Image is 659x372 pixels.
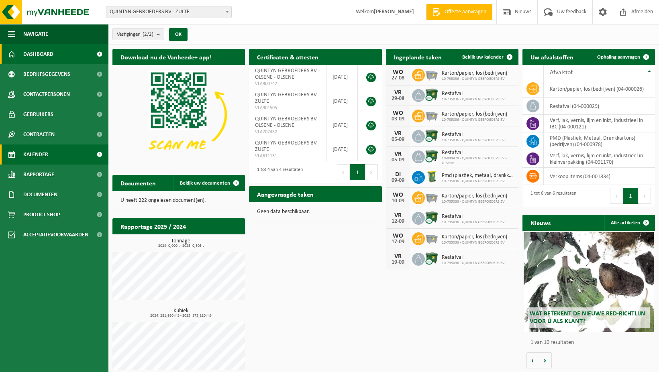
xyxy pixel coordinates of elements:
[112,218,194,234] h2: Rapportage 2025 / 2024
[443,8,488,16] span: Offerte aanvragen
[442,150,514,156] span: Restafval
[522,215,559,230] h2: Nieuws
[23,84,70,104] span: Contactpersonen
[23,185,57,205] span: Documenten
[112,65,245,165] img: Download de VHEPlus App
[374,9,414,15] strong: [PERSON_NAME]
[442,234,507,240] span: Karton/papier, los (bedrijven)
[462,55,504,60] span: Bekijk uw kalender
[456,49,518,65] a: Bekijk uw kalender
[23,44,53,64] span: Dashboard
[253,163,303,181] div: 1 tot 4 van 4 resultaten
[112,49,220,65] h2: Download nu de Vanheede+ app!
[390,151,406,157] div: VR
[112,28,164,40] button: Vestigingen(2/2)
[112,175,164,191] h2: Documenten
[623,188,639,204] button: 1
[390,239,406,245] div: 17-09
[544,115,655,132] td: verf, lak, vernis, lijm en inkt, industrieel in IBC (04-000121)
[255,105,320,111] span: VLA901505
[442,111,507,118] span: Karton/papier, los (bedrijven)
[442,220,505,225] span: 10-735036 - QUINTYN GEBROEDERS BV
[390,137,406,142] div: 05-09
[442,91,505,97] span: Restafval
[425,190,439,204] img: WB-2500-GAL-GY-01
[526,187,576,205] div: 1 tot 6 van 6 resultaten
[185,234,244,250] a: Bekijk rapportage
[390,89,406,96] div: VR
[610,188,623,204] button: Previous
[544,98,655,115] td: restafval (04-000029)
[116,238,245,248] h3: Tonnage
[173,175,244,191] a: Bekijk uw documenten
[390,253,406,260] div: VR
[326,137,358,161] td: [DATE]
[390,212,406,219] div: VR
[120,198,237,203] p: U heeft 222 ongelezen document(en).
[544,80,655,98] td: karton/papier, los (bedrijven) (04-000026)
[597,55,640,60] span: Ophaling aanvragen
[255,92,320,104] span: QUINTYN GEBROEDERS BV - ZULTE
[326,65,358,89] td: [DATE]
[442,156,514,166] span: 10-899478 - QUINTYN GEBROEDERS BV - OLSENE
[169,28,188,41] button: OK
[106,6,232,18] span: QUINTYN GEBROEDERS BV - ZULTE
[425,252,439,265] img: WB-1100-CU
[390,198,406,204] div: 10-09
[23,144,48,165] span: Kalender
[442,199,507,204] span: 10-735036 - QUINTYN GEBROEDERS BV
[425,108,439,122] img: WB-2500-GAL-GY-01
[23,104,53,124] span: Gebruikers
[442,77,507,81] span: 10-735036 - QUINTYN GEBROEDERS BV
[23,124,55,144] span: Contracten
[390,110,406,116] div: WO
[255,129,320,135] span: VLA707432
[390,171,406,178] div: DI
[425,149,439,163] img: WB-1100-CU
[365,164,378,180] button: Next
[116,244,245,248] span: 2024: 0,000 t - 2025: 0,305 t
[23,225,88,245] span: Acceptatievoorwaarden
[180,181,230,186] span: Bekijk uw documenten
[442,254,505,261] span: Restafval
[117,28,153,41] span: Vestigingen
[116,308,245,318] h3: Kubiek
[106,6,231,18] span: QUINTYN GEBROEDERS BV - ZULTE
[442,261,505,266] span: 10-735036 - QUINTYN GEBROEDERS BV
[23,24,48,44] span: Navigatie
[390,219,406,224] div: 12-09
[425,88,439,102] img: WB-1100-CU
[425,211,439,224] img: WB-1100-CU
[639,188,651,204] button: Next
[390,260,406,265] div: 19-09
[442,173,514,179] span: Pmd (plastiek, metaal, drankkartons) (bedrijven)
[255,81,320,87] span: VLA900742
[442,118,507,122] span: 10-735036 - QUINTYN GEBROEDERS BV
[530,311,645,325] span: Wat betekent de nieuwe RED-richtlijn voor u als klant?
[386,49,450,65] h2: Ingeplande taken
[442,193,507,199] span: Karton/papier, los (bedrijven)
[426,4,492,20] a: Offerte aanvragen
[442,97,505,102] span: 10-735036 - QUINTYN GEBROEDERS BV
[390,75,406,81] div: 27-08
[390,69,406,75] div: WO
[255,140,320,152] span: QUINTYN GEBROEDERS BV - ZULTE
[326,113,358,137] td: [DATE]
[550,69,573,76] span: Afvalstof
[526,352,539,368] button: Vorige
[23,165,54,185] span: Rapportage
[544,168,655,185] td: verkoop items (04-001834)
[442,179,514,184] span: 10-735036 - QUINTYN GEBROEDERS BV
[23,205,60,225] span: Product Shop
[530,340,651,346] p: 1 van 10 resultaten
[337,164,350,180] button: Previous
[425,67,439,81] img: WB-2500-GAL-GY-01
[544,132,655,150] td: PMD (Plastiek, Metaal, Drankkartons) (bedrijven) (04-000978)
[442,213,505,220] span: Restafval
[539,352,552,368] button: Volgende
[390,96,406,102] div: 29-08
[350,164,365,180] button: 1
[257,209,373,215] p: Geen data beschikbaar.
[249,186,322,202] h2: Aangevraagde taken
[390,157,406,163] div: 05-09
